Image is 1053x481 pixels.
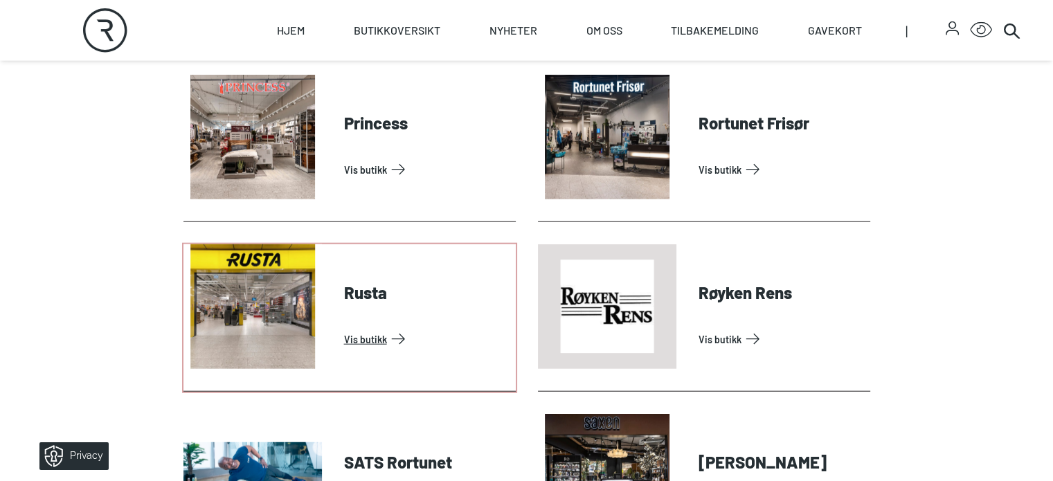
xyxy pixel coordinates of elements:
[344,158,510,181] a: Vis Butikk: Princess
[699,158,865,181] a: Vis Butikk: Rortunet Frisør
[14,437,127,474] iframe: Manage Preferences
[344,328,510,350] a: Vis Butikk: Rusta
[699,328,865,350] a: Vis Butikk: Røyken Rens
[970,19,992,42] button: Open Accessibility Menu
